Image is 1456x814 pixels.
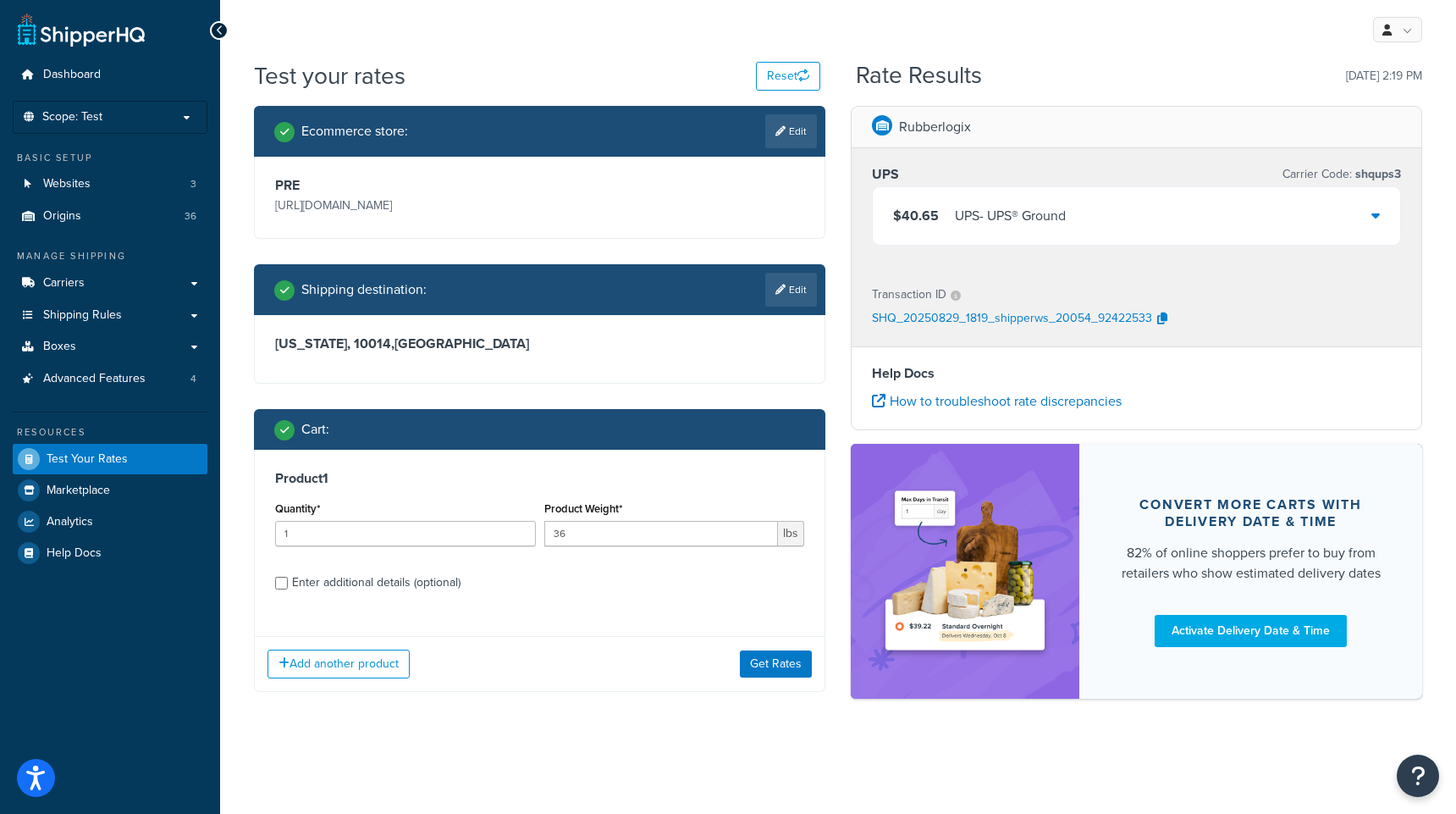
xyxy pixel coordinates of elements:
[872,283,946,307] p: Transaction ID
[13,201,207,232] li: Origins
[1120,543,1382,584] div: 82% of online shoppers prefer to buy from retailers who show estimated delivery dates
[13,169,207,200] li: Websites
[13,363,207,395] li: Advanced Features
[43,209,81,224] span: Origins
[13,444,207,474] a: Test Your Rates
[1120,496,1382,530] div: Convert more carts with delivery date & time
[756,62,820,91] button: Reset
[899,115,971,139] p: Rubberlogix
[43,68,101,82] span: Dashboard
[47,484,110,498] span: Marketplace
[13,59,207,91] a: Dashboard
[275,577,288,590] input: Enter additional details (optional)
[544,521,779,546] input: 0.00
[13,331,207,363] a: Boxes
[275,502,320,515] label: Quantity*
[872,363,1401,384] h4: Help Docs
[955,204,1066,228] div: UPS - UPS® Ground
[301,124,408,139] h2: Ecommerce store :
[185,209,196,224] span: 36
[43,308,122,323] span: Shipping Rules
[765,114,817,148] a: Edit
[13,268,207,299] a: Carriers
[740,651,812,678] button: Get Rates
[13,169,207,200] a: Websites3
[301,282,427,297] h2: Shipping destination :
[1155,615,1347,647] a: Activate Delivery Date & Time
[47,515,93,529] span: Analytics
[47,452,128,467] span: Test Your Rates
[254,59,405,92] h1: Test your rates
[43,372,146,386] span: Advanced Features
[872,307,1152,332] p: SHQ_20250829_1819_shipperws_20054_92422533
[1282,163,1401,186] p: Carrier Code:
[1346,64,1422,88] p: [DATE] 2:19 PM
[1397,755,1439,797] button: Open Resource Center
[275,470,804,487] h3: Product 1
[43,276,85,291] span: Carriers
[778,521,804,546] span: lbs
[876,469,1054,673] img: feature-image-ddt-36eae7f7280da8017bfb280eaccd9c446f90b1fe08728e4019434db127062ab4.png
[13,151,207,165] div: Basic Setup
[13,507,207,537] a: Analytics
[856,63,982,89] h2: Rate Results
[43,177,91,191] span: Websites
[13,538,207,568] a: Help Docs
[13,201,207,232] a: Origins36
[275,521,536,546] input: 0.0
[275,194,536,218] p: [URL][DOMAIN_NAME]
[275,177,536,194] h3: PRE
[872,166,899,183] h3: UPS
[47,546,102,561] span: Help Docs
[292,571,461,595] div: Enter additional details (optional)
[544,502,622,515] label: Product Weight*
[872,391,1122,411] a: How to troubleshoot rate discrepancies
[190,177,196,191] span: 3
[275,335,804,352] h3: [US_STATE], 10014 , [GEOGRAPHIC_DATA]
[267,650,410,678] button: Add another product
[43,340,76,354] span: Boxes
[42,110,102,125] span: Scope: Test
[1352,165,1401,183] span: shqups3
[301,422,329,437] h2: Cart :
[765,273,817,307] a: Edit
[13,300,207,331] a: Shipping Rules
[13,363,207,395] a: Advanced Features4
[893,206,939,225] span: $40.65
[190,372,196,386] span: 4
[13,425,207,440] div: Resources
[13,475,207,506] a: Marketplace
[13,249,207,263] div: Manage Shipping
